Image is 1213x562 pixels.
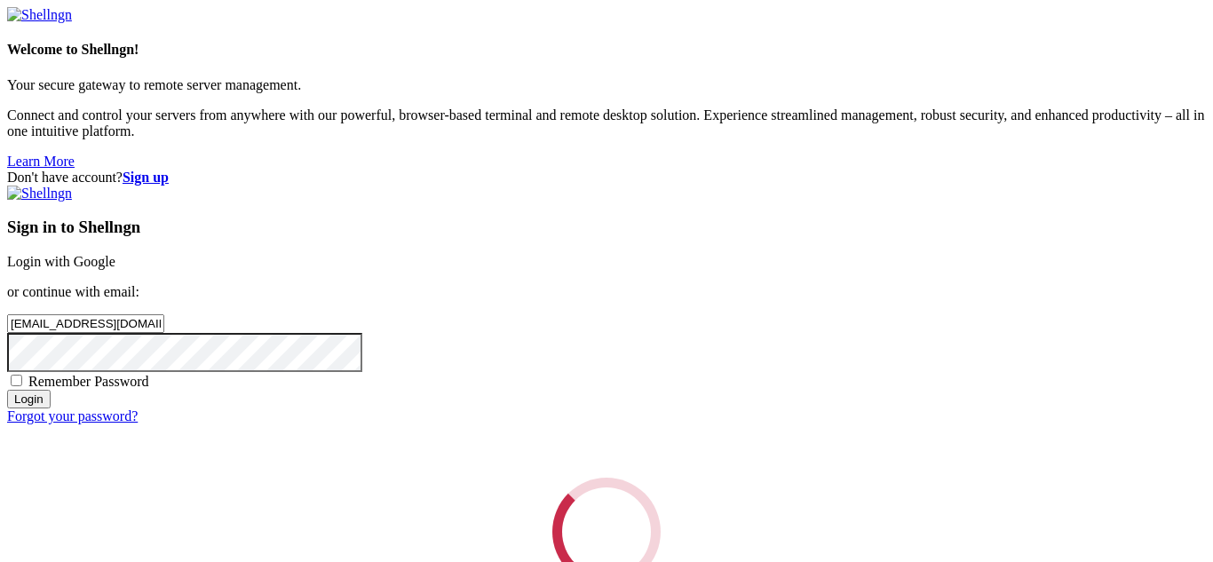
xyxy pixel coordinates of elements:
[7,170,1206,186] div: Don't have account?
[7,254,115,269] a: Login with Google
[7,154,75,169] a: Learn More
[7,107,1206,139] p: Connect and control your servers from anywhere with our powerful, browser-based terminal and remo...
[7,7,72,23] img: Shellngn
[11,375,22,386] input: Remember Password
[7,186,72,202] img: Shellngn
[7,218,1206,237] h3: Sign in to Shellngn
[7,390,51,408] input: Login
[7,42,1206,58] h4: Welcome to Shellngn!
[7,284,1206,300] p: or continue with email:
[7,77,1206,93] p: Your secure gateway to remote server management.
[123,170,169,185] a: Sign up
[28,374,149,389] span: Remember Password
[7,408,138,423] a: Forgot your password?
[7,314,164,333] input: Email address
